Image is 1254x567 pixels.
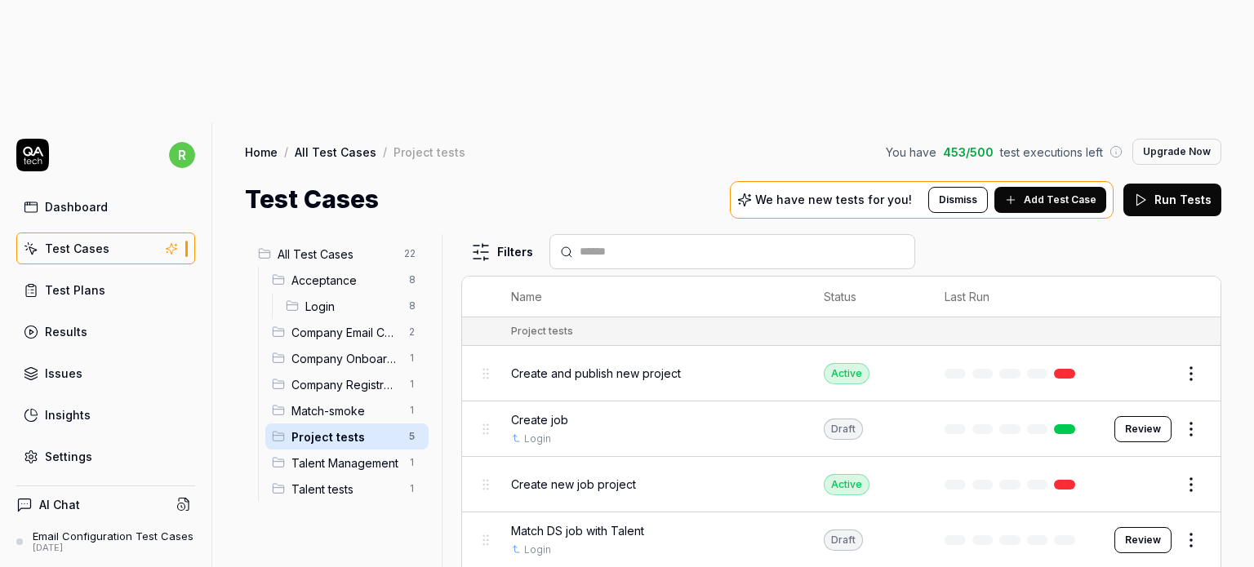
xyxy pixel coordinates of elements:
[245,181,379,218] h1: Test Cases
[402,401,422,420] span: 1
[291,428,399,445] span: Project tests
[291,402,399,419] span: Match-smoke
[755,194,912,206] p: We have new tests for you!
[511,522,644,539] span: Match DS job with Talent
[295,144,376,160] a: All Test Cases
[994,187,1106,213] button: Add Test Case
[279,293,429,319] div: Drag to reorderLogin8
[928,277,1098,317] th: Last Run
[45,323,87,340] div: Results
[824,474,869,495] div: Active
[33,543,193,554] div: [DATE]
[305,298,399,315] span: Login
[462,346,1221,401] tr: Create and publish new projectActive
[886,144,936,161] span: You have
[462,401,1221,457] tr: Create jobLoginDraftReview
[265,476,429,502] div: Drag to reorderTalent tests1
[383,144,387,160] div: /
[943,144,994,161] span: 453 / 500
[402,322,422,342] span: 2
[45,240,109,257] div: Test Cases
[16,441,195,472] a: Settings
[1114,416,1172,442] button: Review
[16,316,195,348] a: Results
[291,454,399,472] span: Talent Management
[265,319,429,345] div: Drag to reorderCompany Email Configuration2
[265,450,429,476] div: Drag to reorderTalent Management1
[928,187,988,213] button: Dismiss
[169,139,195,171] button: r
[511,476,636,493] span: Create new job project
[824,363,869,384] div: Active
[291,481,399,498] span: Talent tests
[265,345,429,371] div: Drag to reorderCompany Onboarding1
[511,365,681,382] span: Create and publish new project
[1132,139,1221,165] button: Upgrade Now
[1123,184,1221,216] button: Run Tests
[402,374,422,394] span: 1
[265,371,429,397] div: Drag to reorderCompany Registration1
[39,496,80,513] h4: AI Chat
[291,376,399,393] span: Company Registration
[824,529,863,551] div: Draft
[807,277,928,317] th: Status
[45,406,91,423] div: Insights
[398,244,422,264] span: 22
[291,272,399,289] span: Acceptance
[45,448,92,465] div: Settings
[16,274,195,306] a: Test Plans
[265,397,429,423] div: Drag to reorderMatch-smoke1
[462,457,1221,512] tr: Create new job projectActive
[169,142,195,168] span: r
[16,399,195,431] a: Insights
[824,419,863,440] div: Draft
[524,543,551,557] a: Login
[33,529,193,543] div: Email Configuration Test Cases
[278,246,394,263] span: All Test Cases
[511,411,568,428] span: Create job
[16,233,195,264] a: Test Cases
[284,144,288,160] div: /
[291,350,399,367] span: Company Onboarding
[402,453,422,472] span: 1
[291,324,399,341] span: Company Email Configuration
[402,296,422,316] span: 8
[1024,193,1096,207] span: Add Test Case
[402,479,422,498] span: 1
[495,277,807,317] th: Name
[265,423,429,450] div: Drag to reorderProject tests5
[265,267,429,293] div: Drag to reorderAcceptance8
[524,432,551,446] a: Login
[394,144,465,160] div: Project tests
[402,348,422,368] span: 1
[1000,144,1103,161] span: test executions left
[1114,527,1172,553] button: Review
[45,281,105,299] div: Test Plans
[16,529,195,554] a: Email Configuration Test Cases[DATE]
[45,365,82,382] div: Issues
[402,427,422,446] span: 5
[16,191,195,223] a: Dashboard
[245,144,278,160] a: Home
[45,198,108,215] div: Dashboard
[511,324,573,339] div: Project tests
[16,357,195,389] a: Issues
[402,270,422,290] span: 8
[461,236,543,268] button: Filters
